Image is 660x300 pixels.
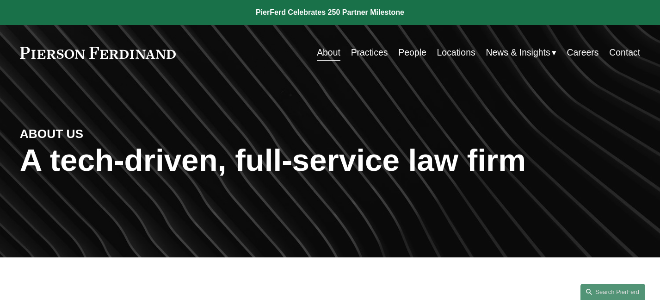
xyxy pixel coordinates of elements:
span: News & Insights [486,44,550,61]
a: Search this site [580,284,645,300]
a: Practices [351,44,388,62]
a: Contact [609,44,640,62]
a: Careers [567,44,598,62]
a: folder dropdown [486,44,556,62]
strong: ABOUT US [20,127,83,141]
a: About [317,44,340,62]
h1: A tech-driven, full-service law firm [20,142,640,178]
a: People [398,44,426,62]
a: Locations [437,44,475,62]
